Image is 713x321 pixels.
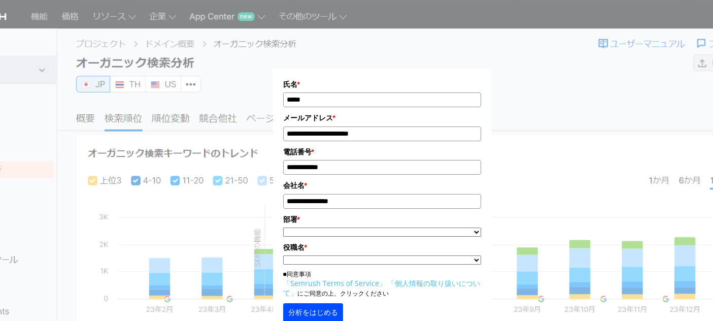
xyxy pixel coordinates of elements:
[283,242,481,253] label: 役職名
[283,79,481,90] label: 氏名
[283,180,481,191] label: 会社名
[283,146,481,157] label: 電話番号
[283,270,481,298] p: ■同意事項 にご同意の上、クリックください
[283,112,481,123] label: メールアドレス
[283,278,480,298] a: 「個人情報の取り扱いについて」
[283,278,386,288] a: 「Semrush Terms of Service」
[283,214,481,225] label: 部署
